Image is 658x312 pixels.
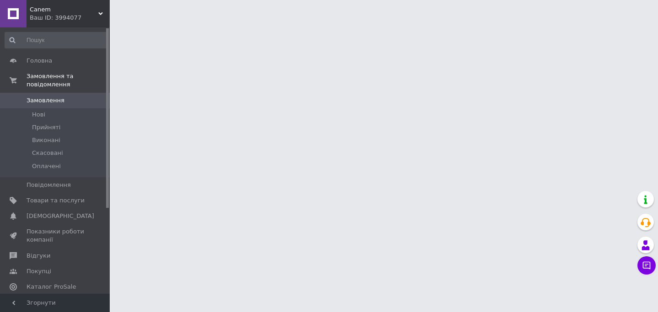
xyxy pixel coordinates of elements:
[27,57,52,65] span: Головна
[32,123,60,132] span: Прийняті
[27,72,110,89] span: Замовлення та повідомлення
[32,149,63,157] span: Скасовані
[30,5,98,14] span: Canem
[27,196,85,205] span: Товари та послуги
[637,256,656,275] button: Чат з покупцем
[32,136,60,144] span: Виконані
[27,283,76,291] span: Каталог ProSale
[32,162,61,170] span: Оплачені
[27,227,85,244] span: Показники роботи компанії
[5,32,108,48] input: Пошук
[32,111,45,119] span: Нові
[27,181,71,189] span: Повідомлення
[27,252,50,260] span: Відгуки
[30,14,110,22] div: Ваш ID: 3994077
[27,212,94,220] span: [DEMOGRAPHIC_DATA]
[27,96,64,105] span: Замовлення
[27,267,51,275] span: Покупці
